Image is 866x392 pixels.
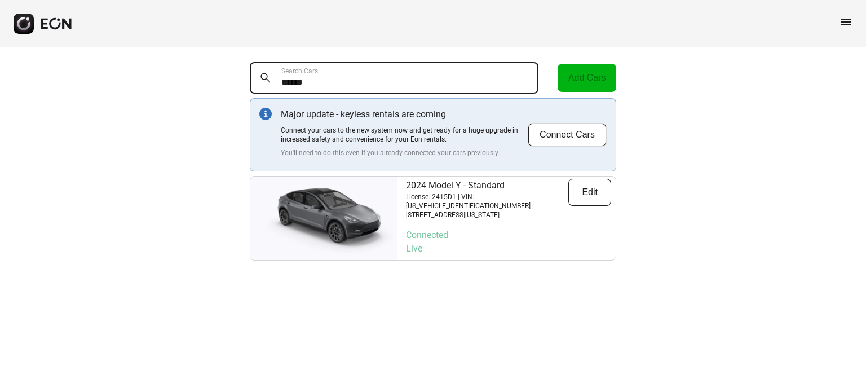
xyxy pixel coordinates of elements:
[406,242,611,256] p: Live
[281,126,528,144] p: Connect your cars to the new system now and get ready for a huge upgrade in increased safety and ...
[406,210,568,219] p: [STREET_ADDRESS][US_STATE]
[528,123,607,147] button: Connect Cars
[406,179,568,192] p: 2024 Model Y - Standard
[250,182,397,255] img: car
[406,192,568,210] p: License: 2415D1 | VIN: [US_VEHICLE_IDENTIFICATION_NUMBER]
[568,179,611,206] button: Edit
[406,228,611,242] p: Connected
[839,15,852,29] span: menu
[281,67,318,76] label: Search Cars
[281,148,528,157] p: You'll need to do this even if you already connected your cars previously.
[281,108,528,121] p: Major update - keyless rentals are coming
[259,108,272,120] img: info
